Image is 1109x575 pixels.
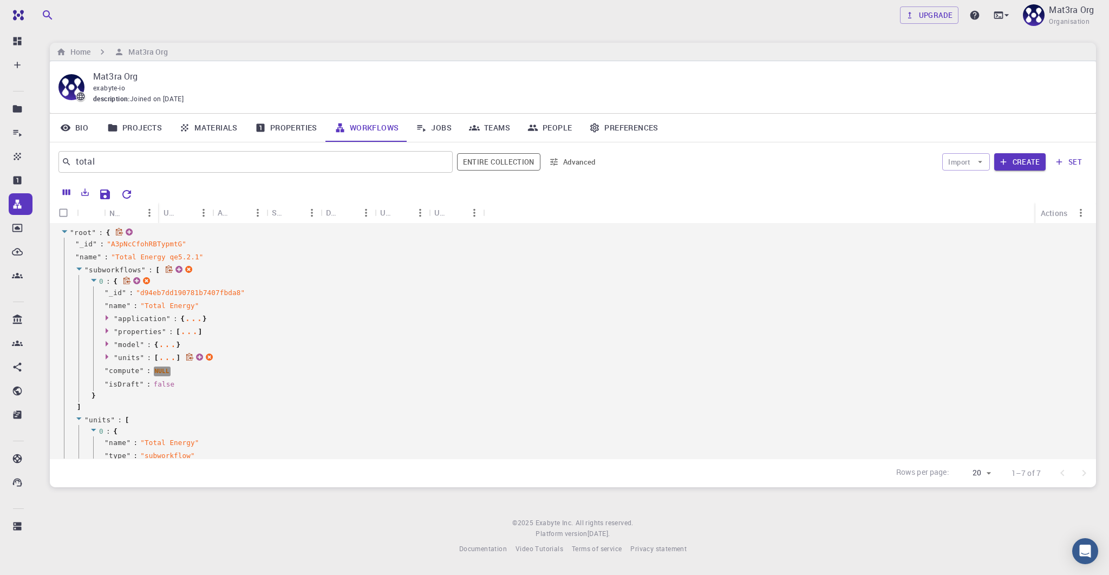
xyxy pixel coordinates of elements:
[140,439,199,447] span: " Total Energy "
[249,204,266,221] button: Menu
[1035,202,1090,224] div: Actions
[90,391,96,401] span: }
[246,114,326,142] a: Properties
[111,416,115,424] span: "
[580,114,667,142] a: Preferences
[448,204,466,221] button: Sort
[516,544,563,553] span: Video Tutorials
[195,204,212,221] button: Menu
[114,328,118,336] span: "
[94,184,116,205] button: Save Explorer Settings
[1041,202,1067,224] div: Actions
[141,266,146,274] span: "
[459,544,507,554] a: Documentation
[115,228,125,238] span: Copy to clipboard
[118,354,140,362] span: units
[105,302,109,310] span: "
[896,467,949,479] p: Rows per page:
[99,228,103,238] span: :
[147,353,152,363] span: :
[588,528,610,539] a: [DATE].
[140,380,144,388] span: "
[994,153,1046,171] button: Create
[92,228,96,237] span: "
[218,202,232,223] div: Application Version
[105,367,109,375] span: "
[107,240,186,248] span: " A3pNcCfohRBTypmtG "
[141,204,158,221] button: Menu
[129,288,133,298] span: :
[326,114,408,142] a: Workflows
[460,114,519,142] a: Teams
[572,544,622,553] span: Terms of service
[106,277,110,286] span: :
[116,184,138,205] button: Reset Explorer Settings
[23,8,62,17] span: Support
[106,427,110,436] span: :
[109,380,140,389] span: isDraft
[93,70,1079,83] p: Mat3ra Org
[545,153,601,171] button: Advanced
[186,353,195,363] span: Copy to clipboard
[134,438,138,448] span: :
[155,265,160,275] span: [
[412,204,429,221] button: Menu
[50,114,99,142] a: Bio
[84,266,89,274] span: "
[99,277,103,285] span: 0
[1023,4,1045,26] img: Mat3ra Org
[1072,538,1098,564] div: Open Intercom Messenger
[154,353,159,363] span: [
[232,204,249,221] button: Sort
[212,202,266,223] div: Application Version
[123,277,133,286] span: Copy to clipboard
[158,202,212,223] div: Used application
[165,265,175,275] span: Copy to clipboard
[140,341,145,349] span: "
[125,415,129,425] span: [
[122,289,126,297] span: "
[162,328,166,336] span: "
[130,94,184,104] span: Joined on [DATE]
[176,340,180,350] span: }
[1050,153,1087,171] button: set
[89,266,141,274] span: subworkflows
[134,301,138,311] span: :
[54,46,170,58] nav: breadcrumb
[394,204,412,221] button: Sort
[75,240,80,248] span: "
[118,415,122,425] span: :
[114,341,118,349] span: "
[154,367,171,376] div: NULL
[1072,204,1090,221] button: Menu
[66,46,90,58] h6: Home
[466,204,483,221] button: Menu
[89,416,110,424] span: units
[171,114,246,142] a: Materials
[942,153,989,171] button: Import
[99,114,171,142] a: Projects
[176,353,180,363] span: ]
[286,204,303,221] button: Sort
[147,366,151,376] span: :
[630,544,687,553] span: Privacy statement
[173,314,178,324] span: :
[109,451,126,461] span: type
[74,228,92,237] span: root
[105,289,109,297] span: "
[1012,468,1041,479] p: 1–7 of 7
[75,402,81,412] span: ]
[140,452,195,460] span: " subworkflow "
[180,328,198,334] div: ...
[180,314,185,324] span: {
[407,114,460,142] a: Jobs
[109,438,126,448] span: name
[105,380,109,388] span: "
[158,341,176,347] div: ...
[113,277,118,286] span: {
[118,315,166,323] span: application
[124,46,168,58] h6: Mat3ra Org
[272,202,286,223] div: Subworkflows
[140,354,145,362] span: "
[459,544,507,553] span: Documentation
